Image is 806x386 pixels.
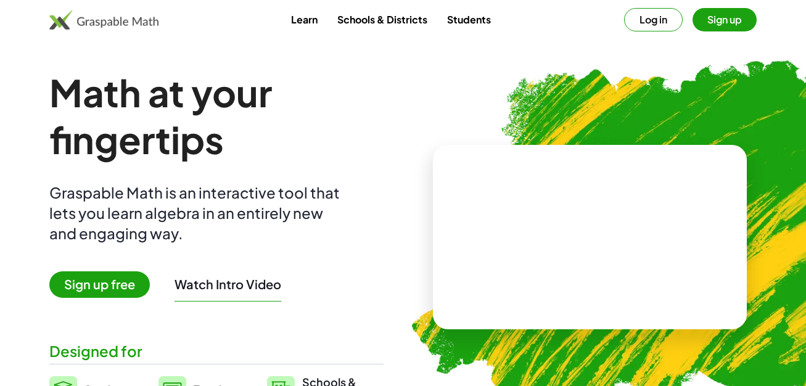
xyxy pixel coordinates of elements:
button: Log in [624,8,683,31]
div: Graspable Math is an interactive tool that lets you learn algebra in an entirely new and engaging... [49,183,345,244]
a: Students [437,8,501,31]
button: Sign up [693,8,757,31]
span: Sign up free [49,271,150,298]
video: What is this? This is dynamic math notation. Dynamic math notation plays a central role in how Gr... [497,191,682,283]
div: Designed for [49,341,384,361]
a: Learn [281,8,327,31]
h1: Math at your fingertips [49,69,384,163]
button: Watch Intro Video [175,276,281,292]
a: Schools & Districts [327,8,437,31]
